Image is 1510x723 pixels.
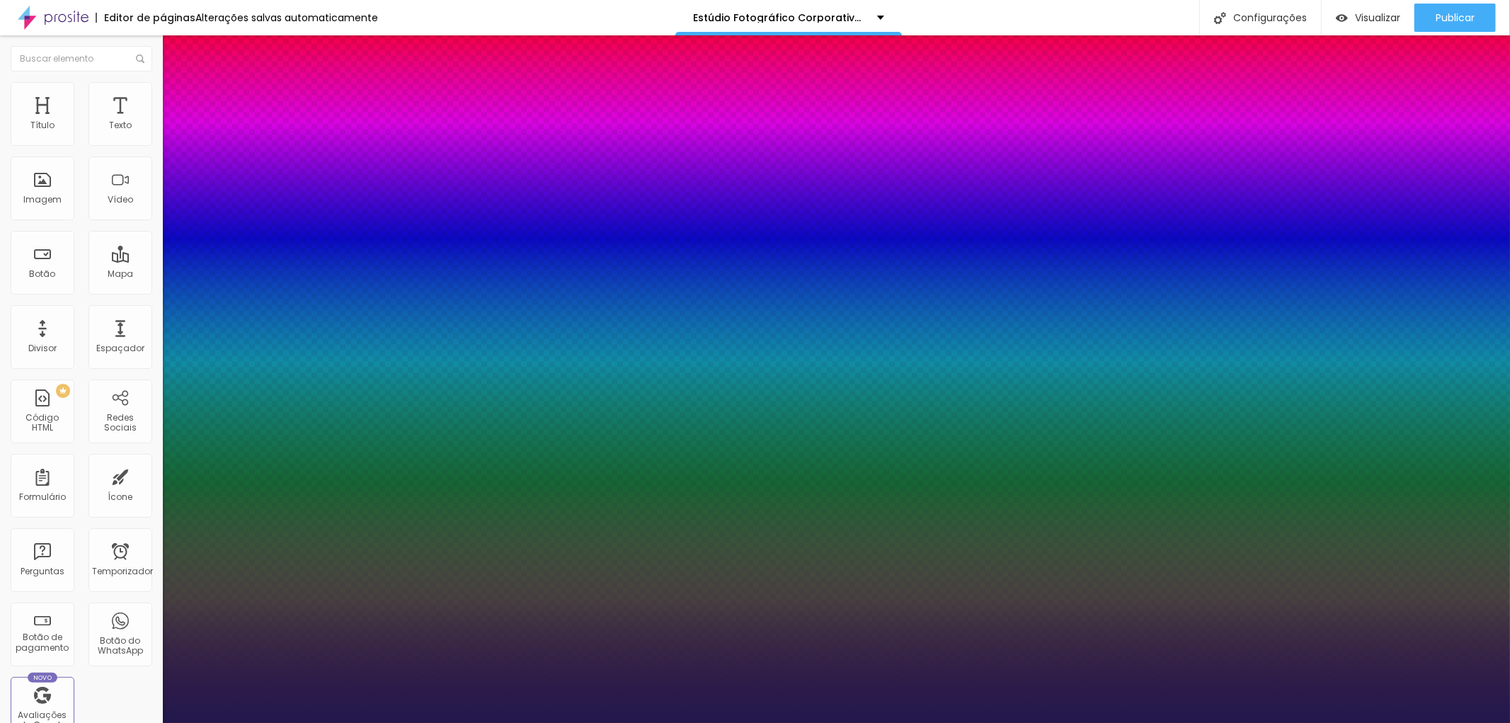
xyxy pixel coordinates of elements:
[16,631,69,653] font: Botão de pagamento
[1355,11,1400,25] font: Visualizar
[30,119,55,131] font: Título
[26,411,59,433] font: Código HTML
[23,193,62,205] font: Imagem
[693,11,997,25] font: Estúdio Fotográfico Corporativo em [GEOGRAPHIC_DATA]
[1414,4,1496,32] button: Publicar
[1214,12,1226,24] img: Ícone
[109,119,132,131] font: Texto
[30,268,56,280] font: Botão
[1233,11,1307,25] font: Configurações
[108,268,133,280] font: Mapa
[21,565,64,577] font: Perguntas
[98,634,143,656] font: Botão do WhatsApp
[92,565,153,577] font: Temporizador
[1322,4,1414,32] button: Visualizar
[1336,12,1348,24] img: view-1.svg
[96,342,144,354] font: Espaçador
[108,193,133,205] font: Vídeo
[195,11,378,25] font: Alterações salvas automaticamente
[19,491,66,503] font: Formulário
[1436,11,1475,25] font: Publicar
[33,673,52,682] font: Novo
[11,46,152,72] input: Buscar elemento
[104,411,137,433] font: Redes Sociais
[28,342,57,354] font: Divisor
[136,55,144,63] img: Ícone
[108,491,133,503] font: Ícone
[104,11,195,25] font: Editor de páginas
